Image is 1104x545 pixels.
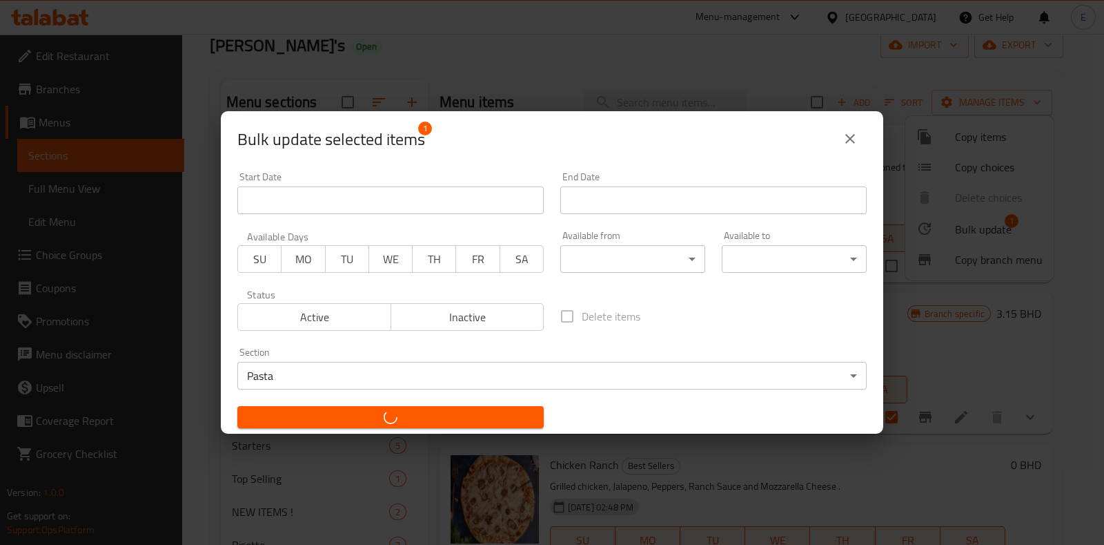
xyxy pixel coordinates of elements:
button: MO [281,245,325,273]
span: Delete items [582,308,640,325]
span: Selected items count [237,128,425,151]
button: Active [237,303,391,331]
button: Inactive [391,303,544,331]
button: TH [412,245,456,273]
button: SU [237,245,282,273]
span: WE [375,249,407,269]
button: TU [325,245,369,273]
span: Inactive [397,307,539,327]
span: TH [418,249,451,269]
span: Active [244,307,386,327]
button: close [834,122,867,155]
span: SA [506,249,538,269]
span: SU [244,249,276,269]
span: MO [287,249,319,269]
div: ​ [722,245,867,273]
button: SA [500,245,544,273]
span: TU [331,249,364,269]
span: 1 [418,122,432,135]
button: WE [368,245,413,273]
button: FR [455,245,500,273]
div: ​ [560,245,705,273]
span: FR [462,249,494,269]
div: Pasta [237,362,867,390]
